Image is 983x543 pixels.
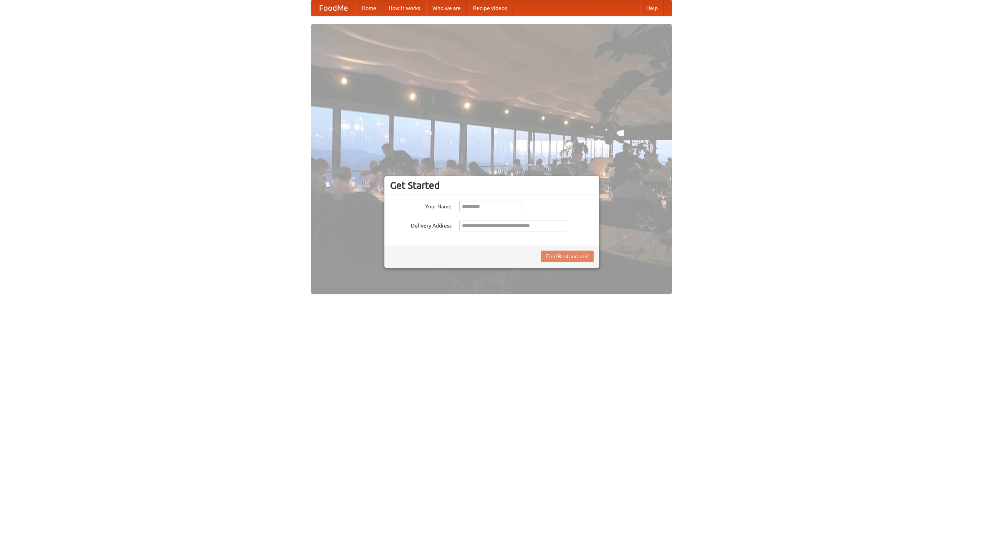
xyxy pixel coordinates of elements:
a: Help [640,0,664,16]
a: How it works [382,0,426,16]
label: Delivery Address [390,220,452,229]
a: Home [356,0,382,16]
button: Find Restaurants! [541,251,594,262]
a: FoodMe [311,0,356,16]
label: Your Name [390,201,452,210]
a: Recipe videos [467,0,513,16]
h3: Get Started [390,180,594,191]
a: Who we are [426,0,467,16]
